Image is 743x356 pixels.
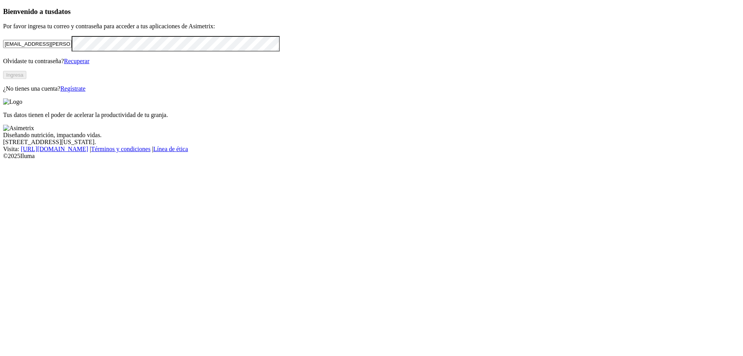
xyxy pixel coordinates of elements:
img: Logo [3,98,22,105]
h3: Bienvenido a tus [3,7,740,16]
a: Regístrate [60,85,86,92]
a: Recuperar [64,58,89,64]
p: ¿No tienes una cuenta? [3,85,740,92]
div: [STREET_ADDRESS][US_STATE]. [3,139,740,146]
a: [URL][DOMAIN_NAME] [21,146,88,152]
div: © 2025 Iluma [3,153,740,160]
a: Línea de ética [153,146,188,152]
p: Olvidaste tu contraseña? [3,58,740,65]
div: Diseñando nutrición, impactando vidas. [3,132,740,139]
a: Términos y condiciones [91,146,151,152]
p: Tus datos tienen el poder de acelerar la productividad de tu granja. [3,112,740,119]
button: Ingresa [3,71,26,79]
div: Visita : | | [3,146,740,153]
input: Tu correo [3,40,72,48]
p: Por favor ingresa tu correo y contraseña para acceder a tus aplicaciones de Asimetrix: [3,23,740,30]
span: datos [54,7,71,15]
img: Asimetrix [3,125,34,132]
